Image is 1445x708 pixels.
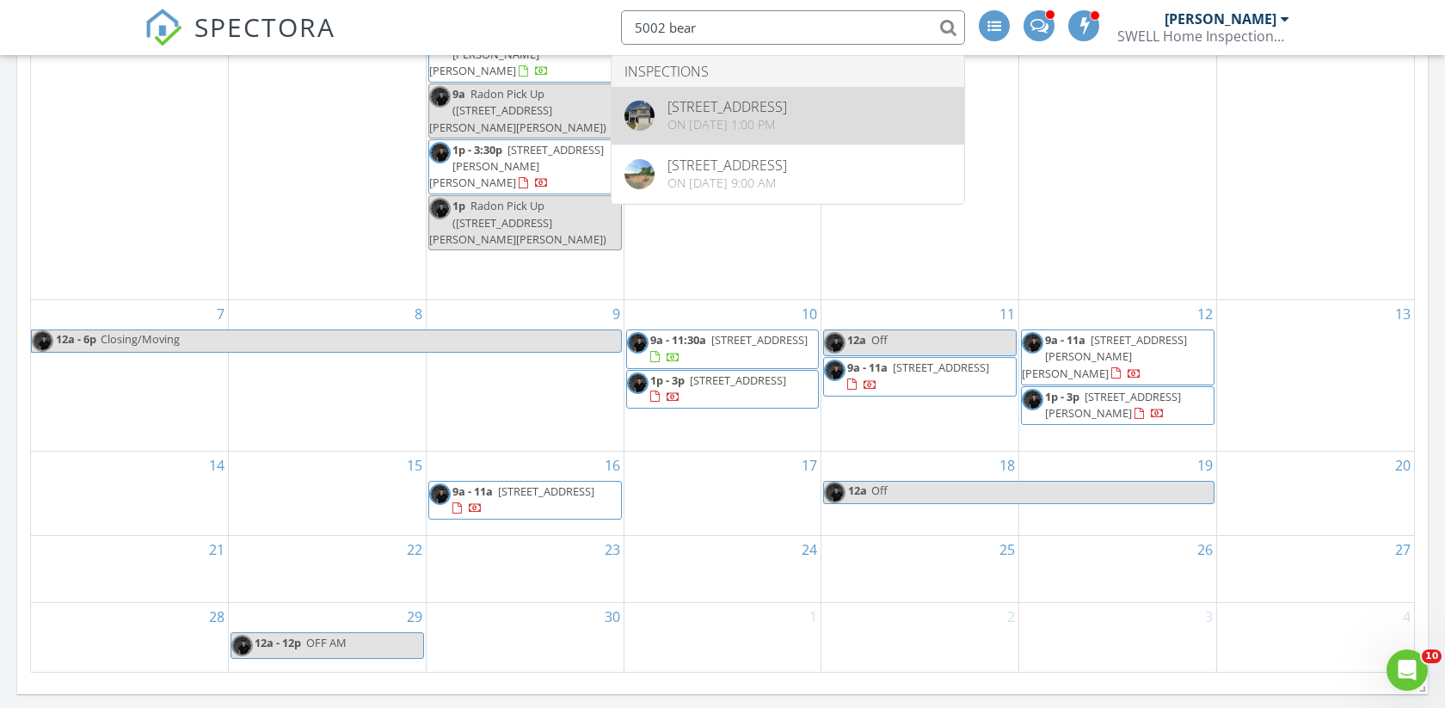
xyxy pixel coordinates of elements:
a: Go to September 21, 2025 [206,536,228,563]
img: img_7601.jpeg [824,332,845,354]
td: Go to September 16, 2025 [426,451,624,535]
span: 9a - 11a [847,360,888,375]
td: Go to September 25, 2025 [821,535,1019,602]
img: img_7601.jpeg [32,330,53,352]
a: 9a - 11a [STREET_ADDRESS][PERSON_NAME][PERSON_NAME] [1021,329,1214,385]
td: Go to September 19, 2025 [1019,451,1217,535]
span: 12a - 12p [255,635,301,650]
a: Go to September 15, 2025 [403,452,426,479]
td: Go to September 17, 2025 [624,451,821,535]
a: Go to September 18, 2025 [996,452,1018,479]
img: img_7601.jpeg [1022,332,1043,354]
td: Go to September 11, 2025 [821,300,1019,452]
img: The Best Home Inspection Software - Spectora [144,9,182,46]
td: Go to September 14, 2025 [31,451,229,535]
a: 9a - 11a [STREET_ADDRESS] [452,483,594,515]
img: img_7601.jpeg [824,360,845,381]
span: [STREET_ADDRESS] [498,483,594,499]
a: Go to September 9, 2025 [609,300,624,328]
td: Go to September 22, 2025 [229,535,427,602]
span: SPECTORA [194,9,335,45]
a: Go to October 2, 2025 [1004,603,1018,631]
td: Go to October 1, 2025 [624,602,821,671]
input: Search everything... [621,10,965,45]
a: 9a - 11a [STREET_ADDRESS][PERSON_NAME][PERSON_NAME] [1022,332,1187,380]
div: [PERSON_NAME] [1165,10,1276,28]
span: [STREET_ADDRESS] [711,332,808,348]
span: [STREET_ADDRESS][PERSON_NAME] [1045,389,1181,421]
span: [STREET_ADDRESS] [690,372,786,388]
a: 1p - 3:30p [STREET_ADDRESS][PERSON_NAME][PERSON_NAME] [429,142,604,190]
div: On [DATE] 9:00 am [667,176,787,190]
span: 12a [847,332,866,348]
a: 9a - 11a [STREET_ADDRESS] [428,481,622,520]
a: Go to September 27, 2025 [1392,536,1414,563]
a: 1p - 3p [STREET_ADDRESS] [650,372,786,404]
span: Radon Pick Up ([STREET_ADDRESS][PERSON_NAME][PERSON_NAME]) [429,86,606,134]
span: 9a [452,86,465,102]
a: Go to September 7, 2025 [213,300,228,328]
td: Go to September 24, 2025 [624,535,821,602]
td: Go to September 18, 2025 [821,451,1019,535]
a: Go to September 16, 2025 [601,452,624,479]
a: 1p - 3p [STREET_ADDRESS][PERSON_NAME] [1045,389,1181,421]
span: OFF AM [306,635,347,650]
a: Go to September 22, 2025 [403,536,426,563]
img: img_7601.jpeg [429,483,451,505]
img: img_7601.jpeg [1022,389,1043,410]
a: Go to September 12, 2025 [1194,300,1216,328]
td: Go to September 27, 2025 [1216,535,1414,602]
a: 1p - 3:30p [STREET_ADDRESS][PERSON_NAME][PERSON_NAME] [428,139,622,195]
img: streetview [624,159,655,189]
a: Go to September 25, 2025 [996,536,1018,563]
span: [STREET_ADDRESS][PERSON_NAME][PERSON_NAME] [1022,332,1187,380]
span: Radon Pick Up ([STREET_ADDRESS][PERSON_NAME][PERSON_NAME]) [429,198,606,246]
a: Go to September 10, 2025 [798,300,821,328]
a: 1p - 3p [STREET_ADDRESS][PERSON_NAME] [1021,386,1214,425]
span: Off [871,483,888,498]
a: SPECTORA [144,23,335,59]
a: Go to September 13, 2025 [1392,300,1414,328]
span: 9a - 11:30a [650,332,706,348]
a: Go to October 4, 2025 [1399,603,1414,631]
a: Go to September 29, 2025 [403,603,426,631]
span: 9a - 11a [1045,332,1085,348]
a: Go to September 17, 2025 [798,452,821,479]
div: On [DATE] 1:00 pm [667,118,787,132]
a: Go to October 1, 2025 [806,603,821,631]
a: 9a - 11a [STREET_ADDRESS] [823,357,1017,396]
a: Go to September 11, 2025 [996,300,1018,328]
iframe: Intercom live chat [1387,650,1428,691]
a: Go to September 19, 2025 [1194,452,1216,479]
span: 1p - 3:30p [452,142,502,157]
span: [STREET_ADDRESS][PERSON_NAME][PERSON_NAME] [429,142,604,190]
td: Go to October 4, 2025 [1216,602,1414,671]
a: 9a - 11:30a [STREET_ADDRESS] [650,332,808,364]
span: 9a - 11a [452,483,493,499]
div: [STREET_ADDRESS] [667,100,787,114]
img: 9299937%2Fcover_photos%2FgYF4Q0ByTJOJoA6dl4YI%2Foriginal.jpg [624,101,655,131]
td: Go to September 10, 2025 [624,300,821,452]
span: 1p - 3p [1045,389,1079,404]
td: Go to September 13, 2025 [1216,300,1414,452]
span: 1p - 3p [650,372,685,388]
span: Off [871,332,888,348]
span: 12a [847,482,868,503]
td: Go to September 23, 2025 [426,535,624,602]
img: img_7601.jpeg [429,142,451,163]
a: Go to September 26, 2025 [1194,536,1216,563]
td: Go to September 26, 2025 [1019,535,1217,602]
a: 9a - 11:30a [STREET_ADDRESS] [626,329,820,368]
span: [STREET_ADDRESS] [893,360,989,375]
span: 10 [1422,650,1442,663]
div: SWELL Home Inspections LLC [1117,28,1289,45]
a: Go to September 23, 2025 [601,536,624,563]
td: Go to September 28, 2025 [31,602,229,671]
td: Go to September 29, 2025 [229,602,427,671]
td: Go to September 21, 2025 [31,535,229,602]
td: Go to September 7, 2025 [31,300,229,452]
a: 9a - 11a [STREET_ADDRESS] [847,360,989,391]
a: Go to September 8, 2025 [411,300,426,328]
td: Go to September 8, 2025 [229,300,427,452]
td: Go to September 9, 2025 [426,300,624,452]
